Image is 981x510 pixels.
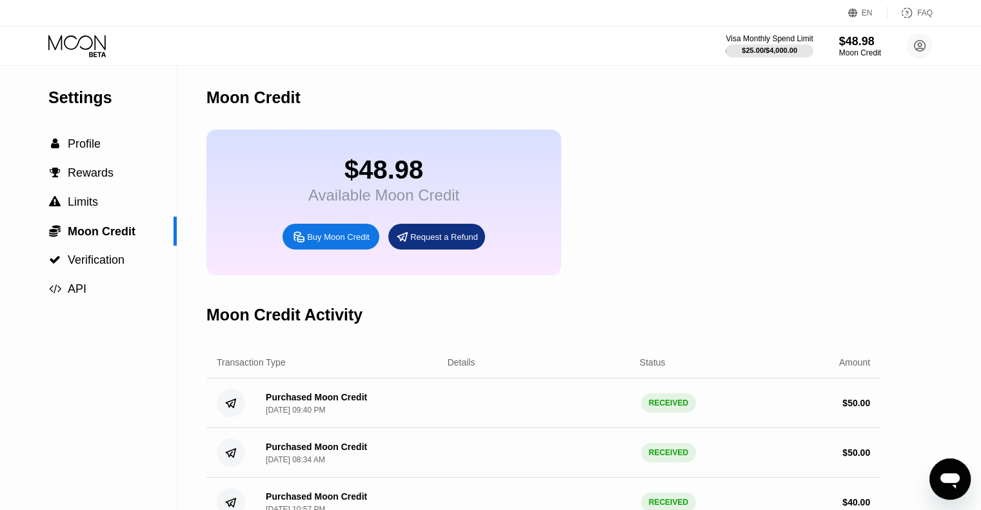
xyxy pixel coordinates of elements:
[641,443,696,462] div: RECEIVED
[307,231,370,242] div: Buy Moon Credit
[448,357,475,368] div: Details
[206,306,362,324] div: Moon Credit Activity
[68,166,114,179] span: Rewards
[51,138,59,150] span: 
[266,442,367,452] div: Purchased Moon Credit
[839,357,870,368] div: Amount
[308,155,459,184] div: $48.98
[266,392,367,402] div: Purchased Moon Credit
[68,282,86,295] span: API
[640,357,666,368] div: Status
[48,224,61,237] div: 
[887,6,933,19] div: FAQ
[48,254,61,266] div: 
[388,224,485,250] div: Request a Refund
[726,34,813,43] div: Visa Monthly Spend Limit
[68,195,98,208] span: Limits
[68,253,124,266] span: Verification
[282,224,379,250] div: Buy Moon Credit
[217,357,286,368] div: Transaction Type
[266,406,325,415] div: [DATE] 09:40 PM
[48,196,61,208] div: 
[917,8,933,17] div: FAQ
[842,447,870,458] div: $ 50.00
[49,283,61,295] span: 
[49,196,61,208] span: 
[726,34,813,57] div: Visa Monthly Spend Limit$25.00/$4,000.00
[68,225,135,238] span: Moon Credit
[839,48,881,57] div: Moon Credit
[206,88,301,107] div: Moon Credit
[49,254,61,266] span: 
[839,35,881,57] div: $48.98Moon Credit
[410,231,478,242] div: Request a Refund
[929,458,971,500] iframe: Button to launch messaging window
[839,35,881,48] div: $48.98
[641,393,696,413] div: RECEIVED
[742,46,797,54] div: $25.00 / $4,000.00
[848,6,887,19] div: EN
[48,88,177,107] div: Settings
[48,167,61,179] div: 
[266,491,367,502] div: Purchased Moon Credit
[50,167,61,179] span: 
[862,8,873,17] div: EN
[48,283,61,295] div: 
[266,455,325,464] div: [DATE] 08:34 AM
[49,224,61,237] span: 
[842,497,870,507] div: $ 40.00
[68,137,101,150] span: Profile
[842,398,870,408] div: $ 50.00
[308,186,459,204] div: Available Moon Credit
[48,138,61,150] div: 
